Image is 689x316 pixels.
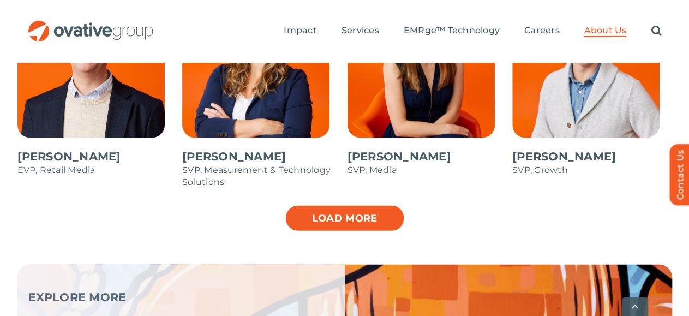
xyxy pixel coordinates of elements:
span: Careers [524,25,560,36]
a: Services [341,25,379,37]
span: Impact [284,25,316,36]
a: Careers [524,25,560,37]
a: OG_Full_horizontal_RGB [27,19,154,29]
span: EMRge™ Technology [404,25,500,36]
p: EXPLORE MORE [28,292,317,303]
a: Load more [285,205,405,232]
a: About Us [584,25,626,37]
span: About Us [584,25,626,36]
a: Search [651,25,661,37]
a: EMRge™ Technology [404,25,500,37]
a: Impact [284,25,316,37]
nav: Menu [284,14,661,49]
span: Services [341,25,379,36]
